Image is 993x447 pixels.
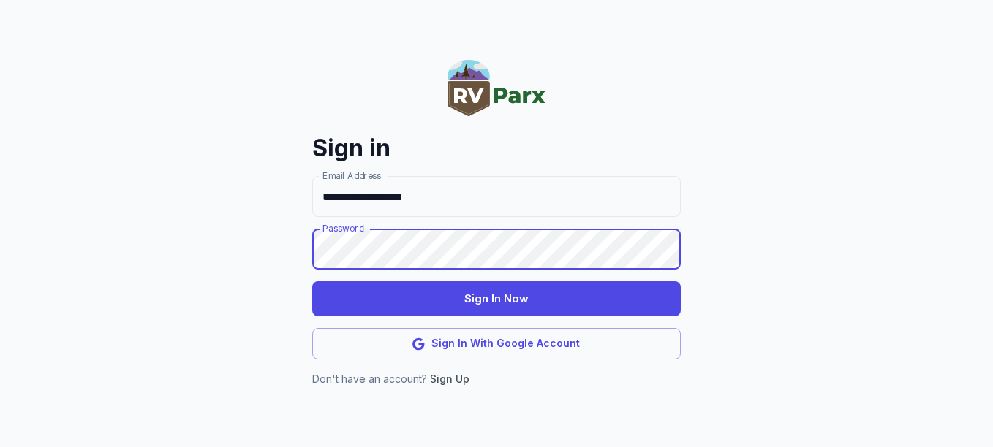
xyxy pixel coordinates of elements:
a: Sign Up [430,372,469,385]
img: RVParx.com [448,60,545,116]
h4: Sign in [312,132,681,164]
p: Don't have an account? [312,371,681,387]
button: Sign In Now [312,281,681,316]
button: Sign In With Google Account [312,328,681,359]
label: Password [322,222,363,234]
label: Email Address [322,169,381,182]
